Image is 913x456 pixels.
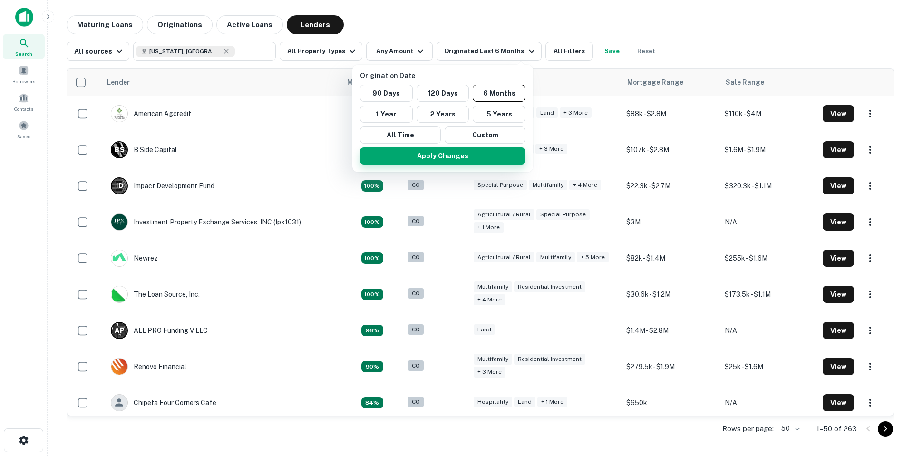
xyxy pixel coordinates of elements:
[360,147,525,165] button: Apply Changes
[360,70,529,81] p: Origination Date
[865,380,913,426] iframe: Chat Widget
[417,85,469,102] button: 120 Days
[445,126,525,144] button: Custom
[473,85,525,102] button: 6 Months
[360,85,413,102] button: 90 Days
[360,126,441,144] button: All Time
[473,106,525,123] button: 5 Years
[360,106,413,123] button: 1 Year
[417,106,469,123] button: 2 Years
